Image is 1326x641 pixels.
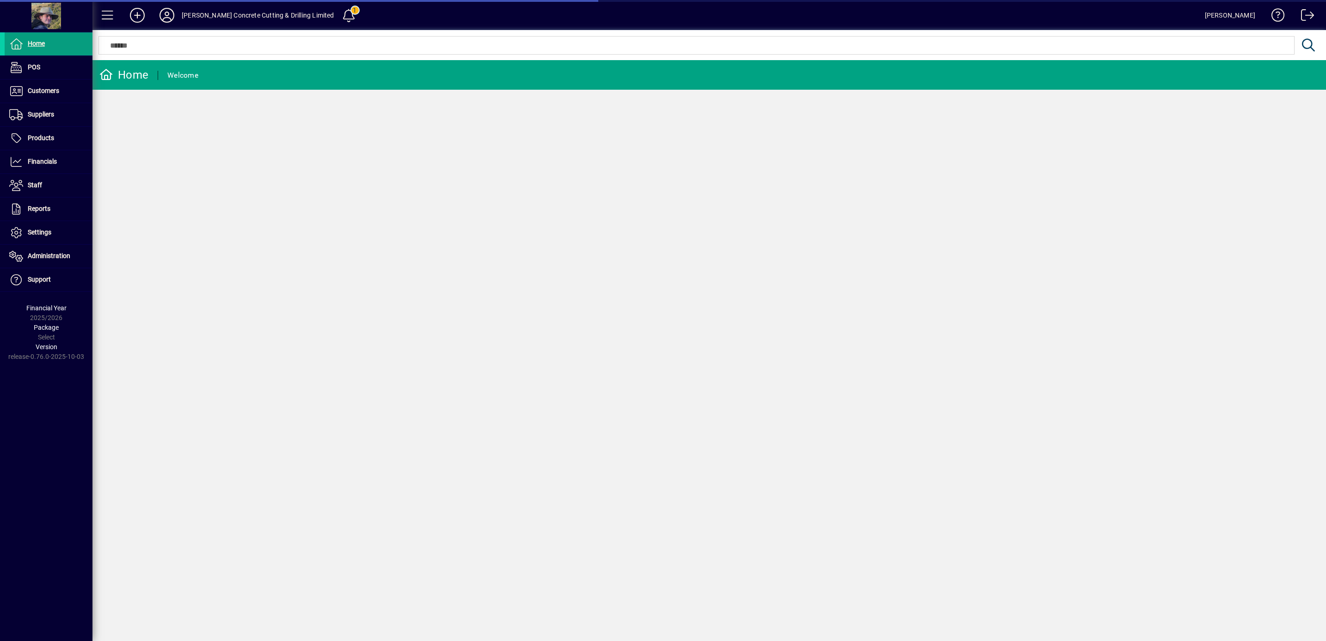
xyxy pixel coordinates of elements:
[28,181,42,189] span: Staff
[152,7,182,24] button: Profile
[1265,2,1285,32] a: Knowledge Base
[28,87,59,94] span: Customers
[28,205,50,212] span: Reports
[28,276,51,283] span: Support
[5,197,92,221] a: Reports
[5,80,92,103] a: Customers
[28,111,54,118] span: Suppliers
[5,103,92,126] a: Suppliers
[28,158,57,165] span: Financials
[1294,2,1314,32] a: Logout
[36,343,57,351] span: Version
[167,68,198,83] div: Welcome
[5,245,92,268] a: Administration
[28,228,51,236] span: Settings
[28,134,54,142] span: Products
[123,7,152,24] button: Add
[5,174,92,197] a: Staff
[28,63,40,71] span: POS
[5,221,92,244] a: Settings
[28,252,70,259] span: Administration
[5,56,92,79] a: POS
[34,324,59,331] span: Package
[5,150,92,173] a: Financials
[26,304,67,312] span: Financial Year
[5,127,92,150] a: Products
[28,40,45,47] span: Home
[182,8,334,23] div: [PERSON_NAME] Concrete Cutting & Drilling Limited
[99,68,148,82] div: Home
[5,268,92,291] a: Support
[1205,8,1255,23] div: [PERSON_NAME]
